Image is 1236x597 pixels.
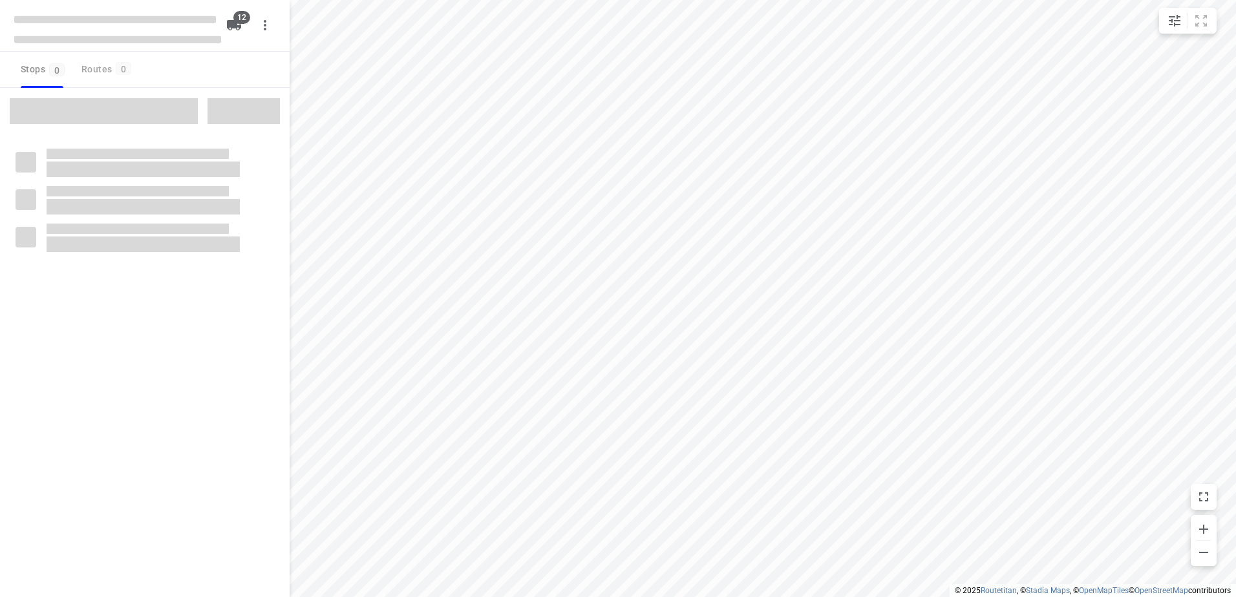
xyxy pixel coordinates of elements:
[1079,586,1129,595] a: OpenMapTiles
[1026,586,1070,595] a: Stadia Maps
[955,586,1231,595] li: © 2025 , © , © © contributors
[1162,8,1188,34] button: Map settings
[1159,8,1217,34] div: small contained button group
[981,586,1017,595] a: Routetitan
[1135,586,1188,595] a: OpenStreetMap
